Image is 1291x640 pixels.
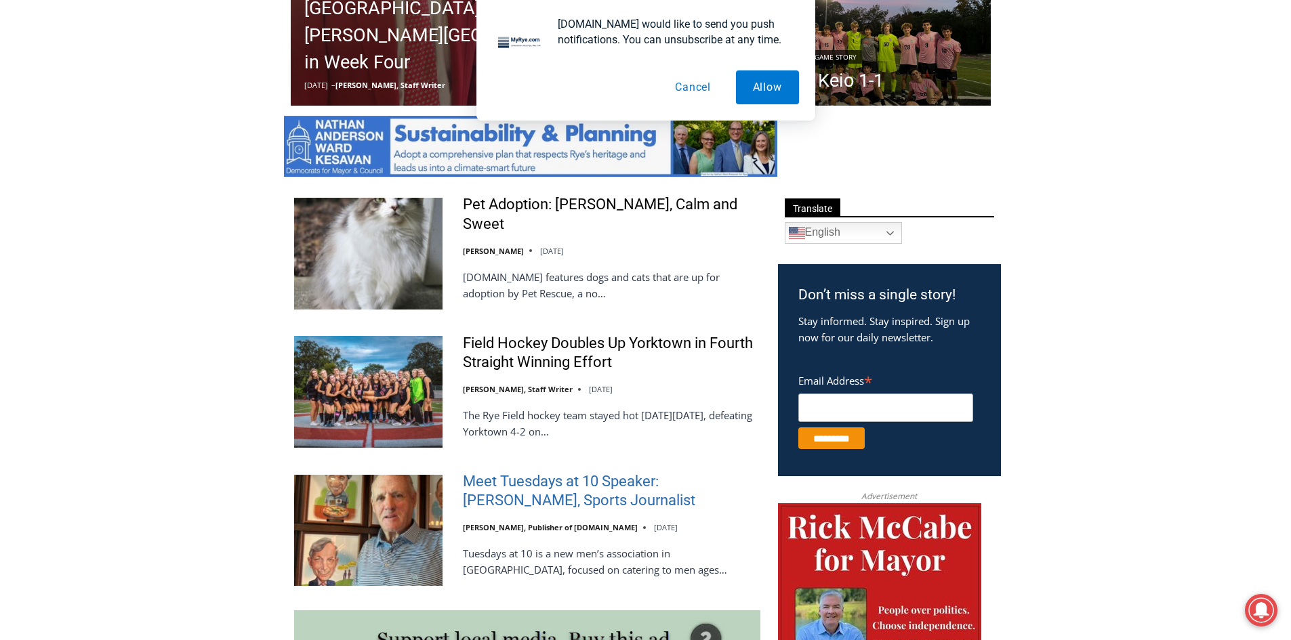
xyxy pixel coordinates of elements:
[589,384,613,394] time: [DATE]
[463,246,524,256] a: [PERSON_NAME]
[342,1,640,131] div: "We would have speakers with experience in local journalism speak to us about their experiences a...
[1,135,203,169] a: [PERSON_NAME] Read Sanctuary Fall Fest: [DATE]
[11,136,180,167] h4: [PERSON_NAME] Read Sanctuary Fall Fest: [DATE]
[736,70,799,104] button: Allow
[848,490,930,503] span: Advertisement
[547,16,799,47] div: [DOMAIN_NAME] would like to send you push notifications. You can unsubscribe at any time.
[463,407,760,440] p: The Rye Field hockey team stayed hot [DATE][DATE], defeating Yorktown 4-2 on…
[493,16,547,70] img: notification icon
[294,336,443,447] img: Field Hockey Doubles Up Yorktown in Fourth Straight Winning Effort
[463,384,573,394] a: [PERSON_NAME], Staff Writer
[658,70,728,104] button: Cancel
[463,545,760,578] p: Tuesdays at 10 is a new men’s association in [GEOGRAPHIC_DATA], focused on catering to men ages…
[654,522,678,532] time: [DATE]
[798,367,973,391] label: Email Address
[463,472,760,511] a: Meet Tuesdays at 10 Speaker: [PERSON_NAME], Sports Journalist
[294,198,443,309] img: Pet Adoption: Mona, Calm and Sweet
[142,38,196,114] div: Two by Two Animal Haven & The Nature Company: The Wild World of Animals
[463,522,638,532] a: [PERSON_NAME], Publisher of [DOMAIN_NAME]
[326,131,657,169] a: Intern @ [DOMAIN_NAME]
[785,222,902,244] a: English
[354,135,628,165] span: Intern @ [DOMAIN_NAME]
[463,269,760,301] p: [DOMAIN_NAME] features dogs and cats that are up for adoption by Pet Rescue, a no…
[540,246,564,256] time: [DATE]
[463,195,760,234] a: Pet Adoption: [PERSON_NAME], Calm and Sweet
[798,313,981,345] p: Stay informed. Stay inspired. Sign up now for our daily newsletter.
[152,117,155,131] div: /
[294,475,443,586] img: Meet Tuesdays at 10 Speaker: Mark Mulvoy, Sports Journalist
[159,117,165,131] div: 6
[798,284,981,306] h3: Don’t miss a single story!
[785,198,840,217] span: Translate
[142,117,148,131] div: 6
[789,225,805,241] img: en
[463,334,760,372] a: Field Hockey Doubles Up Yorktown in Fourth Straight Winning Effort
